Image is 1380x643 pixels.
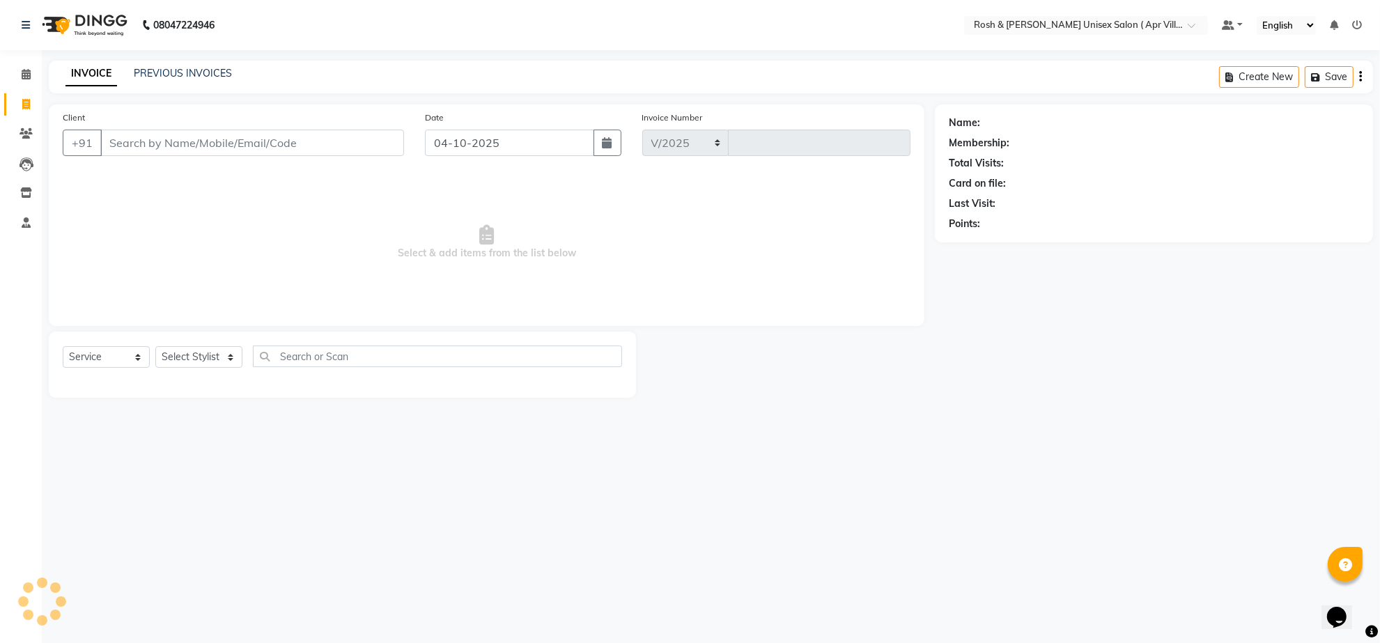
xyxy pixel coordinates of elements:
[949,176,1006,191] div: Card on file:
[100,130,404,156] input: Search by Name/Mobile/Email/Code
[949,217,980,231] div: Points:
[949,156,1004,171] div: Total Visits:
[949,116,980,130] div: Name:
[134,67,232,79] a: PREVIOUS INVOICES
[36,6,131,45] img: logo
[642,111,703,124] label: Invoice Number
[1219,66,1299,88] button: Create New
[1305,66,1354,88] button: Save
[425,111,444,124] label: Date
[65,61,117,86] a: INVOICE
[63,130,102,156] button: +91
[949,136,1009,150] div: Membership:
[949,196,995,211] div: Last Visit:
[1321,587,1366,629] iframe: chat widget
[63,173,910,312] span: Select & add items from the list below
[253,346,622,367] input: Search or Scan
[63,111,85,124] label: Client
[153,6,215,45] b: 08047224946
